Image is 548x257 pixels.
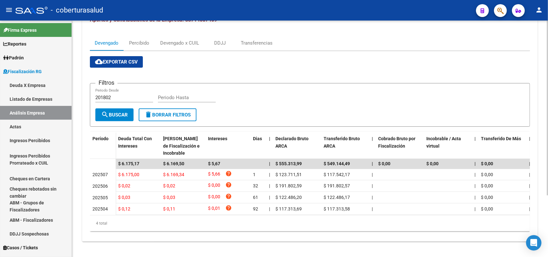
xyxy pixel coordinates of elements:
[3,68,42,75] span: Fiscalización RG
[5,6,13,14] mat-icon: menu
[208,161,220,166] span: $ 5,67
[208,182,220,190] span: $ 0,00
[3,54,24,61] span: Padrón
[253,195,258,200] span: 61
[95,108,134,121] button: Buscar
[92,195,108,200] span: 202505
[253,183,258,188] span: 32
[95,78,117,87] h3: Filtros
[426,161,439,166] span: $ 0,00
[372,195,373,200] span: |
[481,136,521,141] span: Transferido De Más
[163,206,175,211] span: $ 0,11
[101,111,109,118] mat-icon: search
[269,183,270,188] span: |
[90,215,530,231] div: 4 total
[214,39,226,47] div: DDJJ
[529,206,530,211] span: |
[163,183,175,188] span: $ 0,02
[474,195,475,200] span: |
[266,132,273,160] datatable-header-cell: |
[92,172,108,177] span: 202507
[92,206,108,211] span: 202504
[478,132,526,160] datatable-header-cell: Transferido De Más
[474,136,476,141] span: |
[51,3,103,17] span: - coberturasalud
[205,132,250,160] datatable-header-cell: Intereses
[481,195,493,200] span: $ 0,00
[118,136,152,149] span: Deuda Total Con Intereses
[90,132,116,159] datatable-header-cell: Período
[481,161,493,166] span: $ 0,00
[225,170,232,177] i: help
[3,244,38,251] span: Casos / Tickets
[208,170,220,179] span: $ 5,66
[118,172,139,177] span: $ 6.175,00
[426,136,461,149] span: Incobrable / Acta virtual
[208,205,220,213] span: $ 0,01
[529,195,530,200] span: |
[275,183,302,188] span: $ 191.802,59
[144,112,191,118] span: Borrar Filtros
[372,183,373,188] span: |
[321,132,369,160] datatable-header-cell: Transferido Bruto ARCA
[118,206,130,211] span: $ 0,12
[161,132,205,160] datatable-header-cell: Deuda Bruta Neto de Fiscalización e Incobrable
[481,183,493,188] span: $ 0,00
[92,184,108,189] span: 202506
[372,172,373,177] span: |
[474,206,475,211] span: |
[529,161,530,166] span: |
[163,161,184,166] span: $ 6.169,50
[372,206,373,211] span: |
[129,39,150,47] div: Percibido
[208,193,220,202] span: $ 0,00
[535,6,543,14] mat-icon: person
[90,56,143,68] button: Exportar CSV
[139,108,196,121] button: Borrar Filtros
[529,136,530,141] span: |
[269,136,270,141] span: |
[275,195,302,200] span: $ 122.486,20
[273,132,321,160] datatable-header-cell: Declarado Bruto ARCA
[369,132,376,160] datatable-header-cell: |
[526,235,542,251] div: Open Intercom Messenger
[324,195,350,200] span: $ 122.486,17
[481,206,493,211] span: $ 0,00
[472,132,478,160] datatable-header-cell: |
[95,58,103,65] mat-icon: cloud_download
[101,112,128,118] span: Buscar
[95,39,118,47] div: Devengado
[324,206,350,211] span: $ 117.313,58
[163,195,175,200] span: $ 0,03
[269,206,270,211] span: |
[118,183,130,188] span: $ 0,02
[208,136,227,141] span: Intereses
[163,136,200,156] span: [PERSON_NAME] de Fiscalización e Incobrable
[324,183,350,188] span: $ 191.802,57
[474,161,476,166] span: |
[160,39,199,47] div: Devengado x CUIL
[324,136,360,149] span: Transferido Bruto ARCA
[116,132,161,160] datatable-header-cell: Deuda Total Con Intereses
[163,172,184,177] span: $ 6.169,34
[275,161,302,166] span: $ 555.313,99
[269,161,270,166] span: |
[3,27,37,34] span: Firma Express
[275,172,302,177] span: $ 123.711,51
[275,136,309,149] span: Declarado Bruto ARCA
[144,111,152,118] mat-icon: delete
[424,132,472,160] datatable-header-cell: Incobrable / Acta virtual
[372,161,373,166] span: |
[474,172,475,177] span: |
[269,195,270,200] span: |
[241,39,273,47] div: Transferencias
[376,132,424,160] datatable-header-cell: Cobrado Bruto por Fiscalización
[481,172,493,177] span: $ 0,00
[253,206,258,211] span: 92
[324,161,350,166] span: $ 549.144,49
[474,183,475,188] span: |
[253,136,262,141] span: Dias
[378,136,415,149] span: Cobrado Bruto por Fiscalización
[95,59,138,65] span: Exportar CSV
